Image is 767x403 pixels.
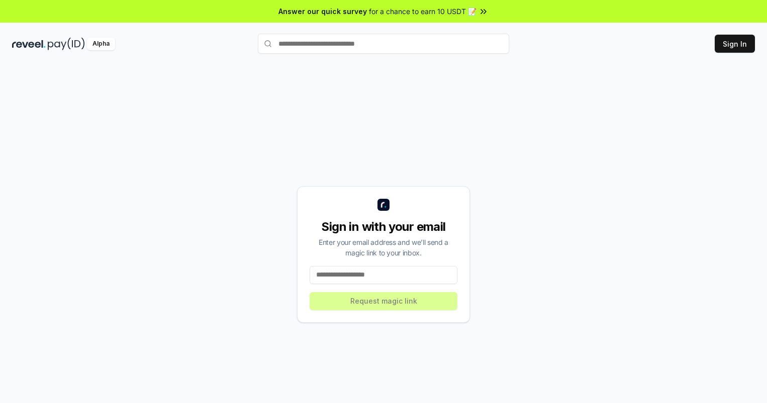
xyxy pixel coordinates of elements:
img: reveel_dark [12,38,46,50]
div: Enter your email address and we’ll send a magic link to your inbox. [310,237,457,258]
img: logo_small [377,199,390,211]
img: pay_id [48,38,85,50]
button: Sign In [715,35,755,53]
span: for a chance to earn 10 USDT 📝 [369,6,476,17]
div: Alpha [87,38,115,50]
div: Sign in with your email [310,219,457,235]
span: Answer our quick survey [278,6,367,17]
